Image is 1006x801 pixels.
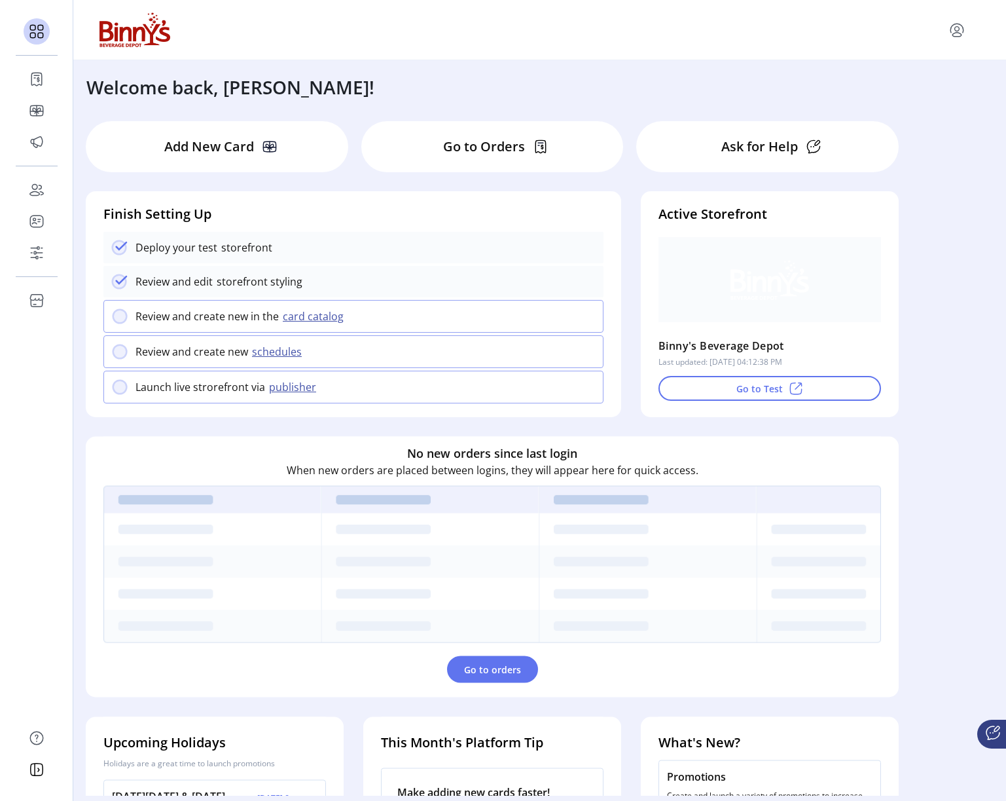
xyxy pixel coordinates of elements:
[407,445,577,462] h6: No new orders since last login
[464,663,521,677] span: Go to orders
[658,204,881,224] h4: Active Storefront
[667,769,872,785] p: Promotions
[248,344,310,360] button: schedules
[164,137,254,157] p: Add New Card
[213,274,302,289] p: storefront styling
[397,785,587,800] p: Make adding new cards faster!
[447,656,538,683] button: Go to orders
[946,20,967,41] button: menu
[103,758,326,770] p: Holidays are a great time to launch promotions
[658,376,881,401] button: Go to Test
[135,379,265,395] p: Launch live strorefront via
[721,137,798,157] p: Ask for Help
[135,240,217,255] p: Deploy your test
[86,73,374,101] h3: Welcome back, [PERSON_NAME]!
[265,379,324,395] button: publisher
[135,308,279,324] p: Review and create new in the
[658,335,784,356] p: Binny's Beverage Depot
[658,356,782,368] p: Last updated: [DATE] 04:12:38 PM
[99,12,170,47] img: logo
[287,462,698,478] p: When new orders are placed between logins, they will appear here for quick access.
[443,137,525,157] p: Go to Orders
[279,308,351,324] button: card catalog
[658,733,881,753] h4: What's New?
[103,204,603,224] h4: Finish Setting Up
[135,344,248,360] p: Review and create new
[135,274,213,289] p: Review and edit
[381,733,603,753] h4: This Month's Platform Tip
[217,240,272,255] p: storefront
[103,733,326,753] h4: Upcoming Holidays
